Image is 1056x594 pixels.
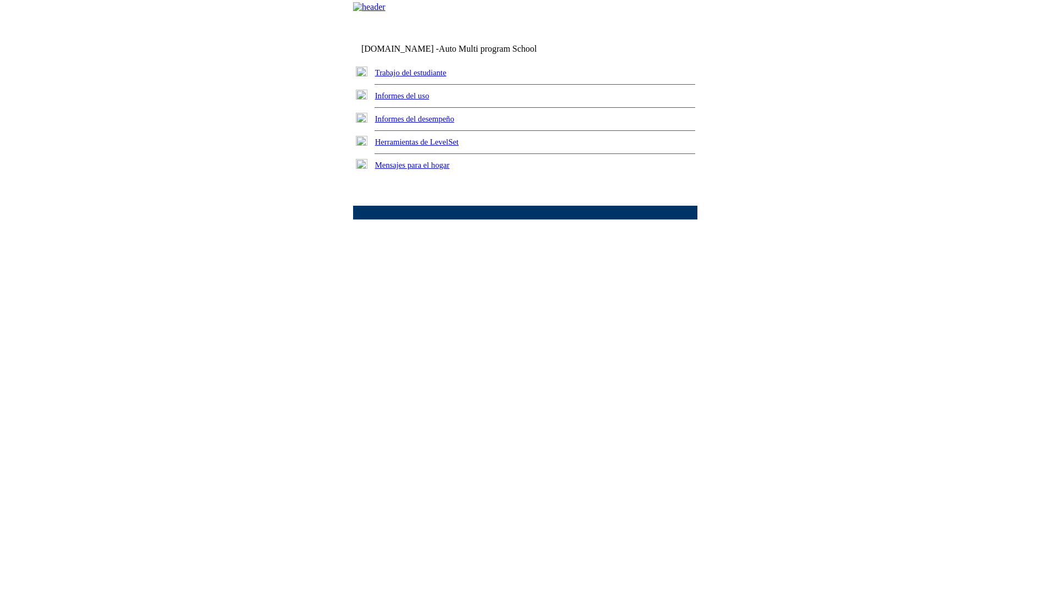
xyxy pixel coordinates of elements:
a: Mensajes para el hogar [375,161,450,169]
a: Informes del uso [375,91,430,100]
img: plus.gif [356,113,367,123]
nobr: Auto Multi program School [439,44,537,53]
td: [DOMAIN_NAME] - [361,44,564,54]
a: Trabajo del estudiante [375,68,447,77]
img: header [353,2,386,12]
img: plus.gif [356,159,367,169]
img: plus.gif [356,90,367,100]
a: Informes del desempeño [375,114,454,123]
a: Herramientas de LevelSet [375,137,459,146]
img: plus.gif [356,67,367,76]
img: plus.gif [356,136,367,146]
